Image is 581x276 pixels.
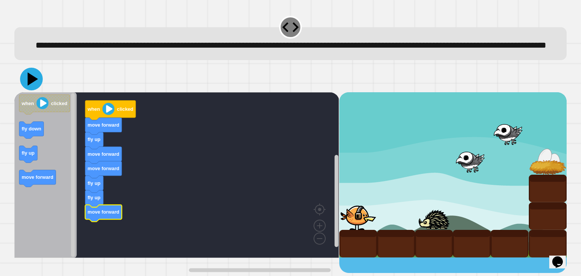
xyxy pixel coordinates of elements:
text: fly down [22,126,42,132]
text: clicked [117,106,133,112]
text: fly up [22,150,35,156]
div: Blockly Workspace [14,92,339,273]
text: clicked [51,101,67,106]
text: fly up [88,136,101,142]
text: fly up [88,195,101,200]
text: move forward [88,122,120,128]
text: move forward [88,151,120,157]
text: when [87,106,100,112]
text: move forward [22,174,54,180]
text: move forward [88,166,120,171]
iframe: chat widget [549,246,573,268]
text: fly up [88,180,101,186]
text: move forward [88,209,120,215]
text: when [22,101,34,106]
